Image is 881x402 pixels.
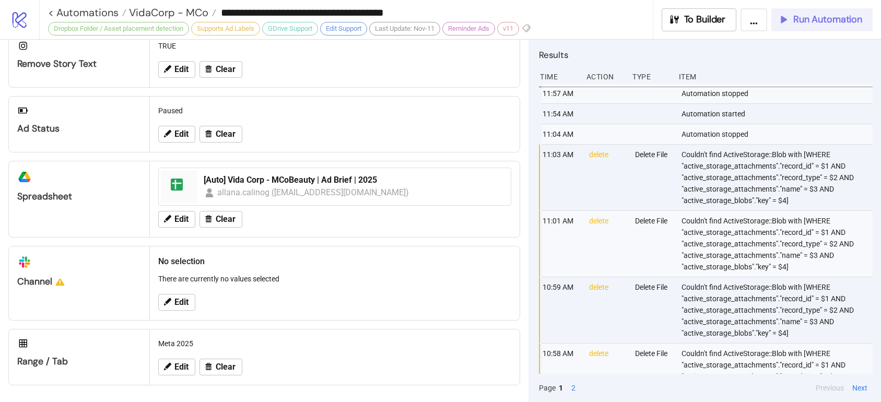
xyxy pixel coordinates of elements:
button: Previous [813,382,847,394]
div: Delete File [634,145,673,210]
div: 11:54 AM [542,104,581,124]
div: GDrive Support [262,22,318,36]
span: Clear [216,129,236,139]
a: VidaCorp - MCo [126,7,216,18]
div: Type [631,67,671,87]
button: To Builder [662,8,737,31]
div: Supports Ad Labels [191,22,260,36]
div: Last Update: Nov-11 [369,22,440,36]
span: Run Automation [793,14,862,26]
div: TRUE [154,36,515,56]
div: Automation stopped [680,124,875,144]
span: Clear [216,65,236,74]
span: VidaCorp - MCo [126,6,208,19]
div: Time [539,67,578,87]
div: Action [585,67,625,87]
button: 2 [568,382,579,394]
div: 11:01 AM [542,211,581,277]
p: There are currently no values selected [158,273,511,285]
button: Edit [158,294,195,311]
div: 11:04 AM [542,124,581,144]
div: Delete File [634,211,673,277]
span: Edit [174,215,189,224]
button: Edit [158,211,195,228]
div: Delete File [634,277,673,343]
span: Clear [216,362,236,372]
button: Next [849,382,871,394]
div: allana.calinog ([EMAIL_ADDRESS][DOMAIN_NAME]) [217,186,410,199]
button: Clear [199,211,242,228]
div: Dropbox Folder / Asset placement detection [48,22,189,36]
div: v11 [497,22,519,36]
div: Remove Story Text [17,58,141,70]
button: Edit [158,359,195,375]
button: Clear [199,359,242,375]
div: Ad Status [17,123,141,135]
button: Edit [158,61,195,78]
div: delete [588,211,627,277]
div: delete [588,277,627,343]
div: Couldn't find ActiveStorage::Blob with [WHERE "active_storage_attachments"."record_id" = $1 AND "... [680,145,875,210]
div: Automation started [680,104,875,124]
div: 11:57 AM [542,84,581,103]
span: Edit [174,298,189,307]
div: 11:03 AM [542,145,581,210]
div: Edit Support [320,22,367,36]
button: 1 [556,382,566,394]
div: delete [588,145,627,210]
div: Spreadsheet [17,191,141,203]
span: Edit [174,362,189,372]
h2: No selection [158,255,511,268]
div: Reminder Ads [442,22,495,36]
h2: Results [539,48,873,62]
span: Clear [216,215,236,224]
span: Edit [174,129,189,139]
button: Edit [158,126,195,143]
button: Clear [199,61,242,78]
div: Couldn't find ActiveStorage::Blob with [WHERE "active_storage_attachments"."record_id" = $1 AND "... [680,211,875,277]
span: To Builder [684,14,726,26]
div: Automation stopped [680,84,875,103]
div: Meta 2025 [154,334,515,353]
button: ... [741,8,767,31]
div: Couldn't find ActiveStorage::Blob with [WHERE "active_storage_attachments"."record_id" = $1 AND "... [680,277,875,343]
div: 10:59 AM [542,277,581,343]
div: Channel [17,276,141,288]
a: < Automations [48,7,126,18]
button: Run Automation [771,8,873,31]
div: Item [678,67,873,87]
span: Edit [174,65,189,74]
div: [Auto] Vida Corp - MCoBeauty | Ad Brief | 2025 [204,174,504,186]
div: Range / Tab [17,356,141,368]
span: Page [539,382,556,394]
div: Paused [154,101,515,121]
button: Clear [199,126,242,143]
